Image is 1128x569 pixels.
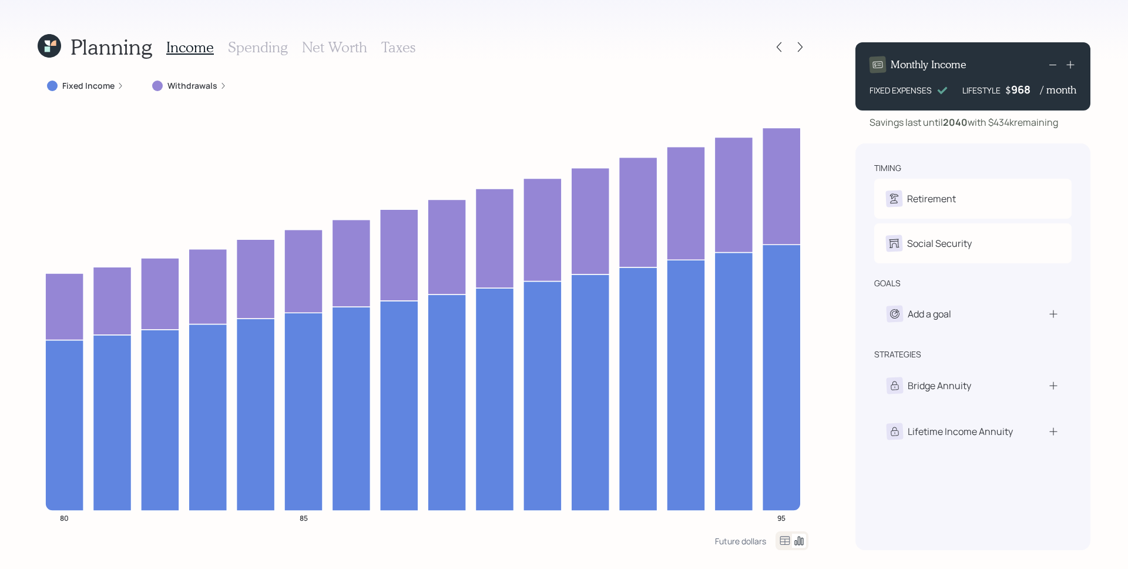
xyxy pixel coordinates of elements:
[908,379,971,393] div: Bridge Annuity
[1040,83,1076,96] h4: / month
[777,513,785,523] tspan: 95
[715,535,766,547] div: Future dollars
[302,39,367,56] h3: Net Worth
[60,513,69,523] tspan: 80
[1005,83,1011,96] h4: $
[167,80,217,92] label: Withdrawals
[166,39,214,56] h3: Income
[907,236,972,250] div: Social Security
[874,162,901,174] div: timing
[874,349,921,360] div: strategies
[300,513,308,523] tspan: 85
[874,277,901,289] div: goals
[907,192,956,206] div: Retirement
[381,39,415,56] h3: Taxes
[908,307,951,321] div: Add a goal
[943,116,968,129] b: 2040
[869,84,932,96] div: FIXED EXPENSES
[228,39,288,56] h3: Spending
[891,58,966,71] h4: Monthly Income
[869,115,1058,129] div: Savings last until with $434k remaining
[962,84,1001,96] div: LIFESTYLE
[1011,82,1040,96] div: 968
[62,80,115,92] label: Fixed Income
[70,34,152,59] h1: Planning
[908,424,1013,439] div: Lifetime Income Annuity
